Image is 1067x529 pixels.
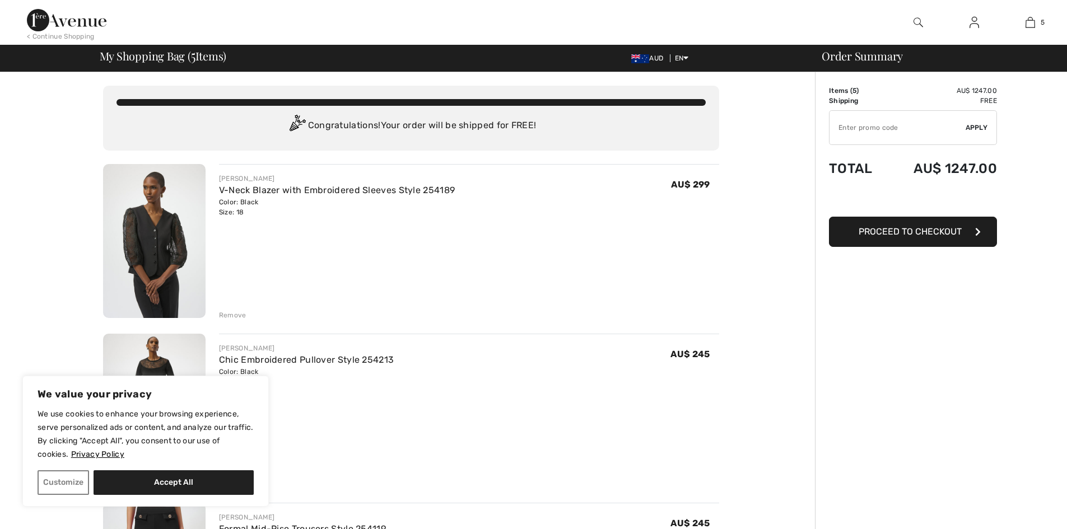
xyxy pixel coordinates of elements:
div: Remove [219,310,246,320]
a: V-Neck Blazer with Embroidered Sleeves Style 254189 [219,185,455,195]
span: AU$ 299 [671,179,710,190]
div: Color: Black Size: 18 [219,197,455,217]
td: Total [829,149,886,188]
div: Congratulations! Your order will be shipped for FREE! [117,115,706,137]
a: Privacy Policy [71,449,125,460]
span: AU$ 245 [670,349,710,359]
button: Proceed to Checkout [829,217,997,247]
span: 5 [191,48,195,62]
img: search the website [914,16,923,29]
button: Accept All [94,470,254,495]
td: AU$ 1247.00 [886,149,997,188]
div: [PERSON_NAME] [219,174,455,184]
img: V-Neck Blazer with Embroidered Sleeves Style 254189 [103,164,206,318]
div: Order Summary [808,50,1060,62]
a: Sign In [961,16,988,30]
td: Shipping [829,96,886,106]
span: AU$ 245 [670,518,710,528]
td: Items ( ) [829,86,886,96]
img: Australian Dollar [631,54,649,63]
a: Chic Embroidered Pullover Style 254213 [219,354,394,365]
p: We use cookies to enhance your browsing experience, serve personalized ads or content, and analyz... [38,408,254,461]
button: Customize [38,470,89,495]
span: EN [675,54,689,62]
td: AU$ 1247.00 [886,86,997,96]
div: [PERSON_NAME] [219,343,394,353]
img: My Bag [1026,16,1035,29]
img: Chic Embroidered Pullover Style 254213 [103,334,206,488]
div: < Continue Shopping [27,31,95,41]
span: AUD [631,54,668,62]
input: Promo code [830,111,966,144]
a: 5 [1003,16,1057,29]
p: We value your privacy [38,387,254,401]
img: Congratulation2.svg [286,115,308,137]
span: Proceed to Checkout [859,226,962,237]
span: 5 [1041,17,1045,27]
span: My Shopping Bag ( Items) [100,50,227,62]
span: Apply [966,123,988,133]
img: My Info [970,16,979,29]
div: Color: Black Size: 18 [219,367,394,387]
div: We value your privacy [22,376,269,507]
iframe: PayPal [829,188,997,213]
td: Free [886,96,997,106]
span: 5 [852,87,856,95]
div: [PERSON_NAME] [219,512,386,522]
img: 1ère Avenue [27,9,106,31]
